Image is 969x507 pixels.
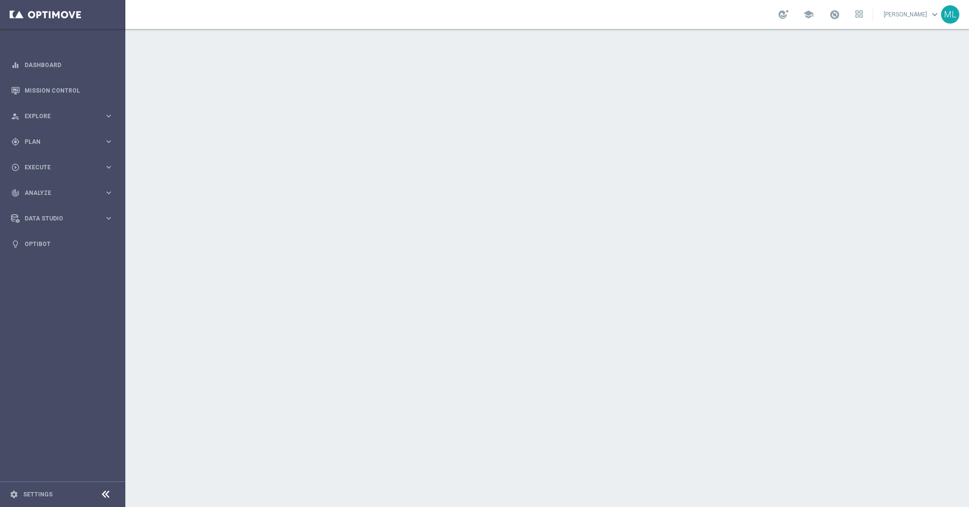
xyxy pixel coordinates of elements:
[23,492,53,497] a: Settings
[11,112,20,121] i: person_search
[11,240,114,248] button: lightbulb Optibot
[11,163,20,172] i: play_circle_outline
[104,163,113,172] i: keyboard_arrow_right
[104,111,113,121] i: keyboard_arrow_right
[803,9,814,20] span: school
[11,214,104,223] div: Data Studio
[25,113,104,119] span: Explore
[25,216,104,221] span: Data Studio
[104,188,113,197] i: keyboard_arrow_right
[11,163,104,172] div: Execute
[11,78,113,103] div: Mission Control
[11,61,20,69] i: equalizer
[104,214,113,223] i: keyboard_arrow_right
[11,138,114,146] button: gps_fixed Plan keyboard_arrow_right
[25,78,113,103] a: Mission Control
[11,189,104,197] div: Analyze
[11,189,20,197] i: track_changes
[929,9,940,20] span: keyboard_arrow_down
[25,190,104,196] span: Analyze
[11,164,114,171] button: play_circle_outline Execute keyboard_arrow_right
[11,137,104,146] div: Plan
[11,240,20,248] i: lightbulb
[11,189,114,197] button: track_changes Analyze keyboard_arrow_right
[104,137,113,146] i: keyboard_arrow_right
[11,215,114,222] button: Data Studio keyboard_arrow_right
[10,490,18,499] i: settings
[25,52,113,78] a: Dashboard
[11,112,114,120] button: person_search Explore keyboard_arrow_right
[11,87,114,95] button: Mission Control
[25,231,113,257] a: Optibot
[11,231,113,257] div: Optibot
[25,164,104,170] span: Execute
[25,139,104,145] span: Plan
[11,112,104,121] div: Explore
[11,61,114,69] button: equalizer Dashboard
[11,52,113,78] div: Dashboard
[941,5,959,24] div: ML
[883,7,941,22] a: [PERSON_NAME]keyboard_arrow_down
[11,137,20,146] i: gps_fixed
